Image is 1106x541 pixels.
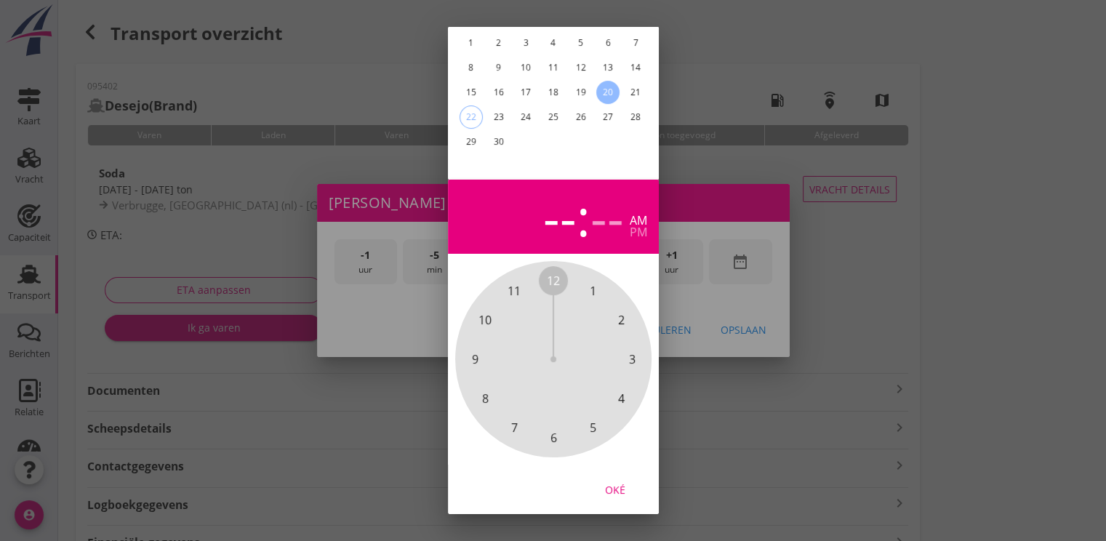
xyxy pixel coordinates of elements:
div: -- [590,191,624,242]
span: 7 [510,419,517,436]
span: 6 [550,429,556,446]
button: 14 [624,56,647,79]
button: 22 [459,105,482,129]
span: 2 [618,311,625,329]
span: : [577,191,590,242]
button: 15 [459,81,482,104]
button: 16 [486,81,510,104]
div: 22 [460,106,481,128]
button: 2 [486,31,510,55]
div: Oké [595,482,636,497]
button: 30 [486,130,510,153]
button: 21 [624,81,647,104]
button: 24 [514,105,537,129]
span: 1 [589,283,596,300]
button: 18 [541,81,564,104]
span: 9 [471,350,478,368]
button: 13 [596,56,620,79]
button: 4 [541,31,564,55]
span: 3 [628,350,635,368]
div: pm [630,226,647,238]
button: 28 [624,105,647,129]
button: 1 [459,31,482,55]
button: 3 [514,31,537,55]
button: 25 [541,105,564,129]
button: 17 [514,81,537,104]
span: 4 [618,390,625,407]
button: 7 [624,31,647,55]
span: 10 [478,311,492,329]
div: -- [543,191,577,242]
span: 8 [481,390,488,407]
button: 27 [596,105,620,129]
button: 23 [486,105,510,129]
button: 9 [486,56,510,79]
button: 11 [541,56,564,79]
button: 29 [459,130,482,153]
button: 5 [569,31,592,55]
span: 5 [589,419,596,436]
button: 26 [569,105,592,129]
button: 6 [596,31,620,55]
button: 12 [569,56,592,79]
button: 20 [596,81,620,104]
button: 8 [459,56,482,79]
button: Oké [583,476,647,502]
div: am [630,215,647,226]
span: 12 [547,272,560,289]
span: 11 [508,283,521,300]
button: 10 [514,56,537,79]
button: 19 [569,81,592,104]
